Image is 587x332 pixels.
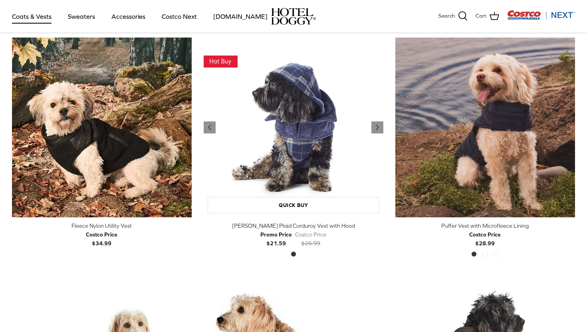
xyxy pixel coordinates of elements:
[208,197,379,213] a: Quick buy
[469,230,501,247] b: $28.99
[86,230,117,239] div: Costco Price
[438,11,468,22] a: Search
[507,10,575,20] img: Costco Next
[204,221,383,248] a: [PERSON_NAME] Plaid Corduroy Vest with Hood Promo Price$21.59 Costco Price$26.99
[476,11,499,22] a: Cart
[204,38,383,217] a: Melton Plaid Corduroy Vest with Hood
[260,230,292,247] b: $21.59
[395,221,575,230] div: Puffer Vest with Microfleece Lining
[260,230,292,239] div: Promo Price
[395,38,575,217] a: Puffer Vest with Microfleece Lining
[476,12,486,20] span: Cart
[204,221,383,230] div: [PERSON_NAME] Plaid Corduroy Vest with Hood
[155,3,204,30] a: Costco Next
[12,221,192,230] div: Fleece Nylon Utility Vest
[204,56,238,68] img: This Item Is A Hot Buy! Get it While the Deal is Good!
[395,221,575,248] a: Puffer Vest with Microfleece Lining Costco Price$28.99
[295,230,326,239] div: Costco Price
[206,3,275,30] a: [DOMAIN_NAME]
[371,121,383,133] a: Previous
[507,15,575,21] a: Visit Costco Next
[271,8,316,25] img: hoteldoggycom
[469,230,501,239] div: Costco Price
[12,38,192,217] a: Fleece Nylon Utility Vest
[104,3,153,30] a: Accessories
[271,8,316,25] a: hoteldoggy.com hoteldoggycom
[301,240,320,247] s: $26.99
[204,121,216,133] a: Previous
[12,221,192,248] a: Fleece Nylon Utility Vest Costco Price$34.99
[86,230,117,247] b: $34.99
[438,12,455,20] span: Search
[61,3,102,30] a: Sweaters
[5,3,59,30] a: Coats & Vests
